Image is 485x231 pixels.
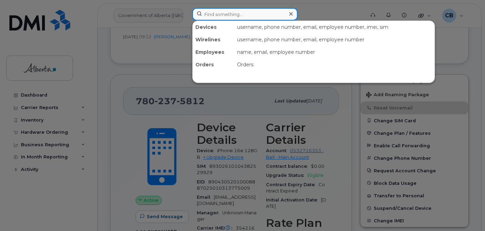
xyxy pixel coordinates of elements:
input: Find something... [192,8,298,20]
div: name, email, employee number [234,46,435,58]
div: Wirelines [193,33,234,46]
div: Devices [193,21,234,33]
div: username, phone number, email, employee number [234,33,435,46]
div: Orders [234,58,435,71]
div: Employees [193,46,234,58]
div: username, phone number, email, employee number, imei, sim [234,21,435,33]
div: Orders [193,58,234,71]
